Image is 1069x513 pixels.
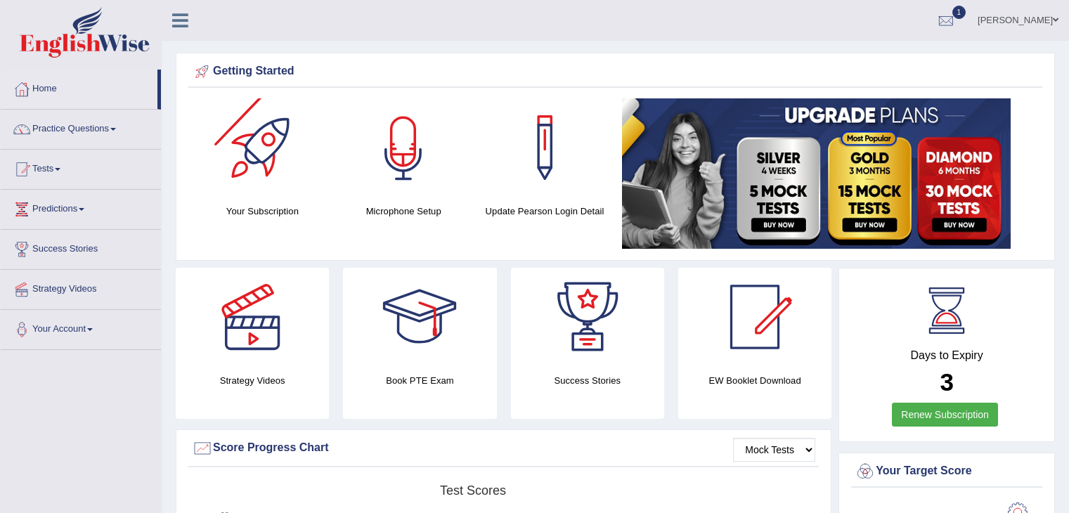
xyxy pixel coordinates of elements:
b: 3 [940,368,953,396]
div: Getting Started [192,61,1039,82]
img: small5.jpg [622,98,1011,249]
h4: Success Stories [511,373,664,388]
h4: Microphone Setup [340,204,467,219]
h4: Book PTE Exam [343,373,496,388]
h4: Strategy Videos [176,373,329,388]
a: Predictions [1,190,161,225]
a: Strategy Videos [1,270,161,305]
a: Tests [1,150,161,185]
h4: Update Pearson Login Detail [481,204,609,219]
div: Your Target Score [855,461,1039,482]
div: Score Progress Chart [192,438,815,459]
a: Your Account [1,310,161,345]
a: Renew Subscription [892,403,998,427]
a: Home [1,70,157,105]
span: 1 [952,6,966,19]
a: Success Stories [1,230,161,265]
h4: Days to Expiry [855,349,1039,362]
tspan: Test scores [440,483,506,498]
a: Practice Questions [1,110,161,145]
h4: Your Subscription [199,204,326,219]
h4: EW Booklet Download [678,373,831,388]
